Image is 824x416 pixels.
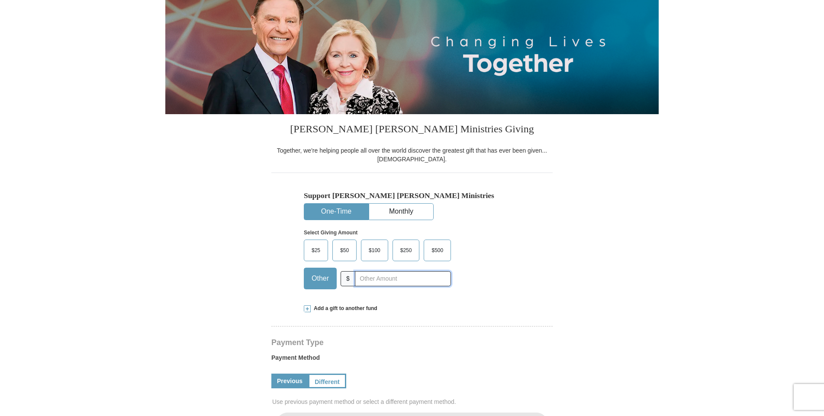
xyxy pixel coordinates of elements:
a: Previous [271,374,308,388]
button: One-Time [304,204,368,220]
strong: Select Giving Amount [304,230,357,236]
span: Add a gift to another fund [311,305,377,312]
h4: Payment Type [271,339,553,346]
button: Monthly [369,204,433,220]
span: $ [341,271,355,286]
h5: Support [PERSON_NAME] [PERSON_NAME] Ministries [304,191,520,200]
span: Other [307,272,333,285]
span: $100 [364,244,385,257]
label: Payment Method [271,353,553,366]
a: Different [308,374,346,388]
input: Other Amount [355,271,451,286]
span: $250 [396,244,416,257]
span: $500 [427,244,447,257]
span: Use previous payment method or select a different payment method. [272,397,554,406]
div: Together, we're helping people all over the world discover the greatest gift that has ever been g... [271,146,553,163]
span: $50 [336,244,353,257]
span: $25 [307,244,325,257]
h3: [PERSON_NAME] [PERSON_NAME] Ministries Giving [271,114,553,146]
